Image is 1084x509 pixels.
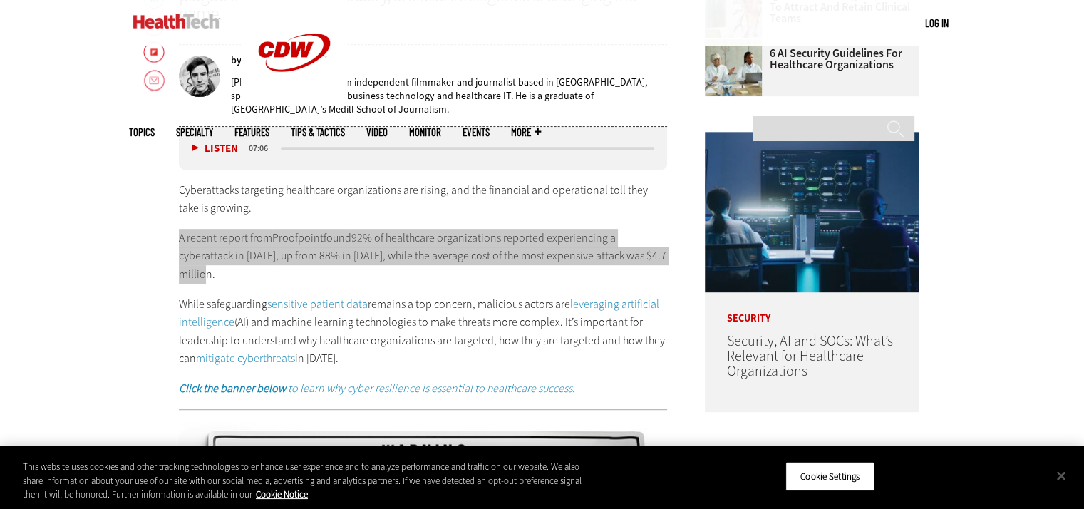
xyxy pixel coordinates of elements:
a: Video [366,127,388,138]
a: Log in [925,16,949,29]
a: Events [463,127,490,138]
p: While safeguarding remains a top concern, malicious actors are (AI) and machine learning technolo... [179,295,668,368]
a: mitigate cyberthreats [196,351,295,366]
p: Security [705,292,919,324]
strong: Click the banner below [179,381,286,396]
img: x-cyberresillience2-static-2024-na-desktop [179,423,668,507]
a: Click the banner below to learn why cyber resilience is essential to healthcare success. [179,381,575,396]
p: Cyberattacks targeting healthcare organizations are rising, and the financial and operational tol... [179,181,668,217]
img: security team in high-tech computer room [705,132,919,292]
img: Home [133,14,220,29]
a: Features [234,127,269,138]
a: CDW [241,94,348,109]
a: Security, AI and SOCs: What’s Relevant for Healthcare Organizations [726,331,892,381]
div: This website uses cookies and other tracking technologies to enhance user experience and to analy... [23,460,597,502]
button: Cookie Settings [785,461,874,491]
div: User menu [925,16,949,31]
p: A recent report from found , up from 88% in [DATE], while the average cost of the most expensive ... [179,229,668,284]
a: MonITor [409,127,441,138]
a: More information about your privacy [256,488,308,500]
em: to learn why cyber resilience is essential to healthcare success. [288,381,575,396]
a: sensitive patient data [267,297,368,312]
a: Tips & Tactics [291,127,345,138]
a: 92% of healthcare organizations reported experiencing a cyberattack in [DATE] [179,230,616,264]
span: Topics [129,127,155,138]
button: Close [1046,460,1077,491]
span: Specialty [176,127,213,138]
span: More [511,127,541,138]
a: Proofpoint [272,230,324,245]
